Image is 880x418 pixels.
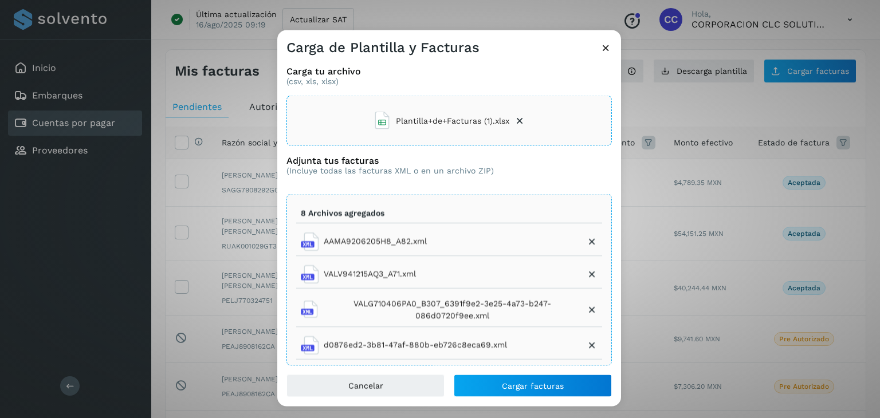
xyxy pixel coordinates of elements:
span: AAMA9206205H8_A82.xml [324,235,427,247]
h3: Adjunta tus facturas [286,155,494,166]
span: d0876ed2-3b81-47af-880b-eb726c8eca69.xml [324,339,507,351]
p: (csv, xls, xlsx) [286,77,612,86]
button: Cancelar [286,374,445,397]
h3: Carga de Plantilla y Facturas [286,40,480,56]
p: (Incluye todas las facturas XML o en un archivo ZIP) [286,166,494,176]
h3: Carga tu archivo [286,66,612,77]
span: Plantilla+de+Facturas (1).xlsx [396,115,509,127]
span: VALG710406PA0_B307_6391f9e2-3e25-4a73-b247-086d0720f9ee.xml [323,297,582,321]
p: 8 Archivos agregados [301,208,384,218]
span: VALV941215AQ3_A71.xml [324,268,416,280]
span: Cargar facturas [502,382,564,390]
button: Cargar facturas [454,374,612,397]
span: Cancelar [348,382,383,390]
